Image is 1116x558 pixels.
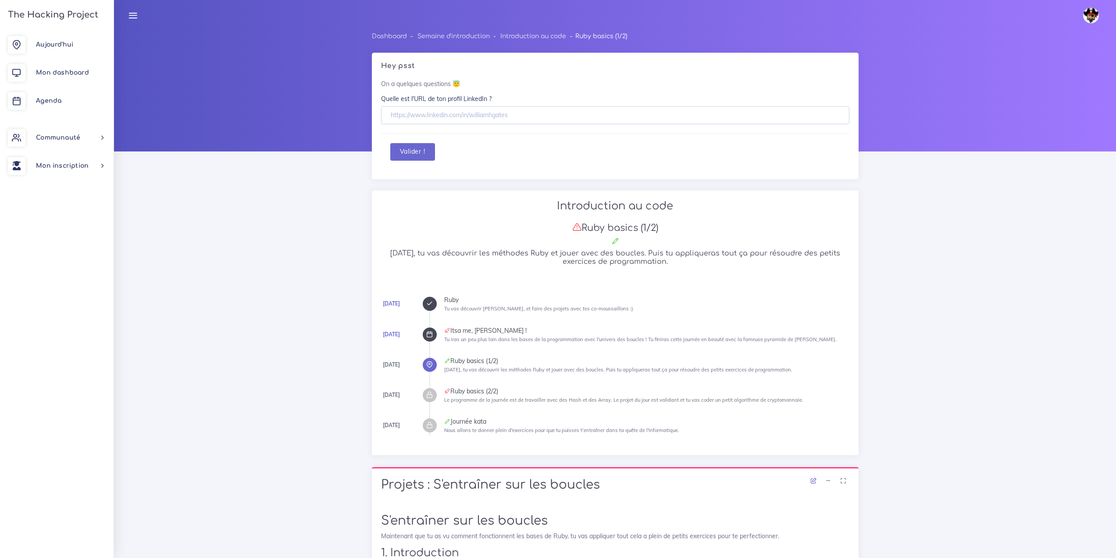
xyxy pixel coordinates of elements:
span: Aujourd'hui [36,41,73,48]
small: Nous allons te donner plein d'exercices pour que tu puisses t’entraîner dans ta quête de l'inform... [444,427,679,433]
a: [DATE] [383,300,400,307]
p: On a quelques questions 😇 [381,79,849,88]
a: Dashboard [372,33,407,40]
a: Semaine d'introduction [417,33,490,40]
div: Ruby basics (1/2) [444,358,849,364]
span: Communauté [36,134,80,141]
h3: Ruby basics (1/2) [381,222,849,234]
div: Itsa me, [PERSON_NAME] ! [444,328,849,334]
span: Mon dashboard [36,69,89,76]
div: [DATE] [383,360,400,370]
span: Mon inscription [36,162,89,169]
div: Ruby [444,297,849,303]
img: avatar [1083,7,1099,23]
p: Maintenant que tu as vu comment fonctionnent les bases de Ruby, tu vas appliquer tout cela a plei... [381,532,849,540]
div: Journée kata [444,418,849,425]
h5: Hey psst [381,62,849,70]
input: https://www.linkedin.com/in/williamhgates [381,106,849,124]
small: [DATE], tu vas découvrir les méthodes Ruby et jouer avec des boucles. Puis tu appliqueras tout ça... [444,367,792,373]
div: Ruby basics (2/2) [444,388,849,394]
div: [DATE] [383,421,400,430]
button: Valider ! [390,143,435,161]
li: Ruby basics (1/2) [566,31,627,42]
h1: Projets : S'entraîner sur les boucles [381,478,849,493]
a: [DATE] [383,331,400,338]
small: Le programme de la journée est de travailler avec des Hash et des Array. Le projet du jour est va... [444,397,803,403]
small: Tu iras un peu plus loin dans les bases de la programmation avec l'univers des boucles ! Tu finir... [444,336,837,342]
h1: S'entraîner sur les boucles [381,514,849,529]
small: Tu vas découvrir [PERSON_NAME], et faire des projets avec tes co-moussaillons :) [444,306,633,312]
h2: Introduction au code [381,200,849,212]
label: Quelle est l'URL de ton profil LinkedIn ? [381,94,492,103]
span: Agenda [36,97,61,104]
div: [DATE] [383,390,400,400]
a: Introduction au code [500,33,566,40]
h5: [DATE], tu vas découvrir les méthodes Ruby et jouer avec des boucles. Puis tu appliqueras tout ça... [381,249,849,266]
h3: The Hacking Project [5,10,98,20]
